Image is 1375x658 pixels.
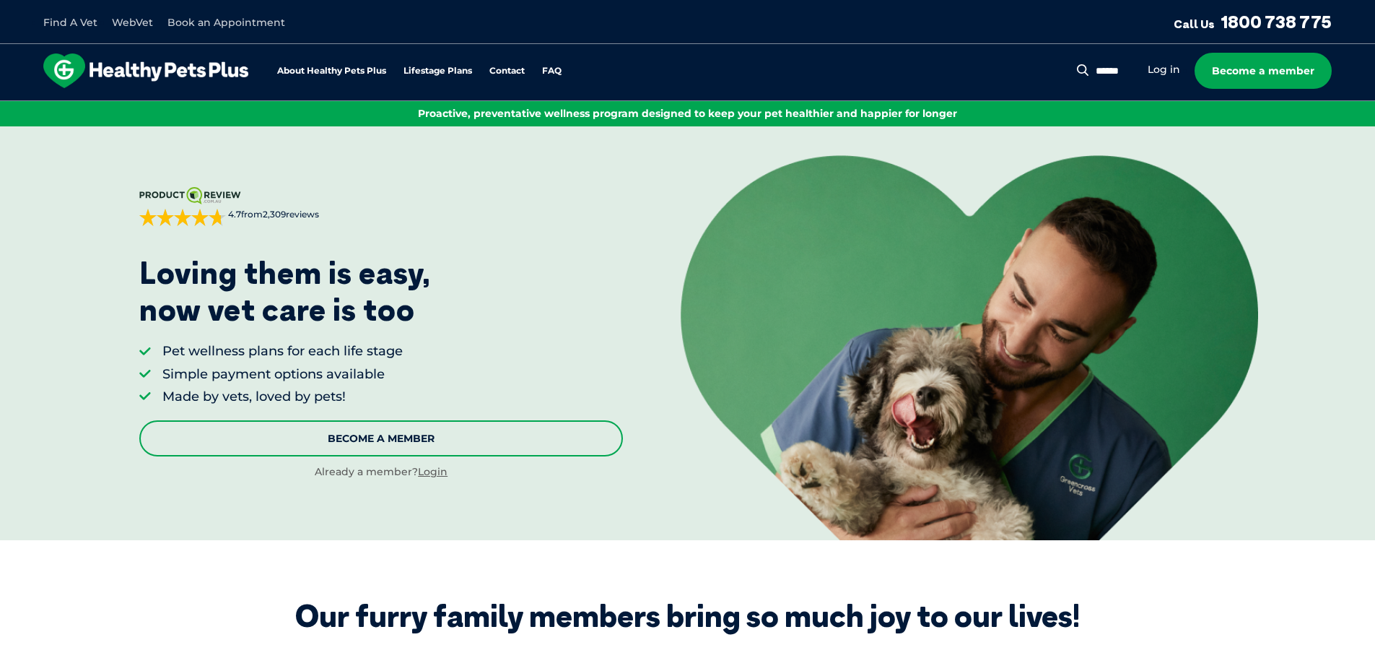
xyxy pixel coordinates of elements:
[162,342,403,360] li: Pet wellness plans for each life stage
[162,388,403,406] li: Made by vets, loved by pets!
[1074,63,1092,77] button: Search
[1174,11,1332,33] a: Call Us1800 738 775
[226,209,319,221] span: from
[228,209,241,220] strong: 4.7
[43,16,97,29] a: Find A Vet
[43,53,248,88] img: hpp-logo
[1148,63,1180,77] a: Log in
[542,66,562,76] a: FAQ
[403,66,472,76] a: Lifestage Plans
[139,209,226,226] div: 4.7 out of 5 stars
[162,365,403,384] li: Simple payment options available
[139,255,431,328] p: Loving them is easy, now vet care is too
[295,598,1080,634] div: Our furry family members bring so much joy to our lives!
[1195,53,1332,89] a: Become a member
[263,209,319,220] span: 2,309 reviews
[418,465,448,478] a: Login
[139,187,623,226] a: 4.7from2,309reviews
[489,66,525,76] a: Contact
[139,420,623,456] a: Become A Member
[112,16,153,29] a: WebVet
[681,155,1258,540] img: <p>Loving them is easy, <br /> now vet care is too</p>
[418,107,957,120] span: Proactive, preventative wellness program designed to keep your pet healthier and happier for longer
[167,16,285,29] a: Book an Appointment
[139,465,623,480] div: Already a member?
[277,66,386,76] a: About Healthy Pets Plus
[1174,17,1215,31] span: Call Us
